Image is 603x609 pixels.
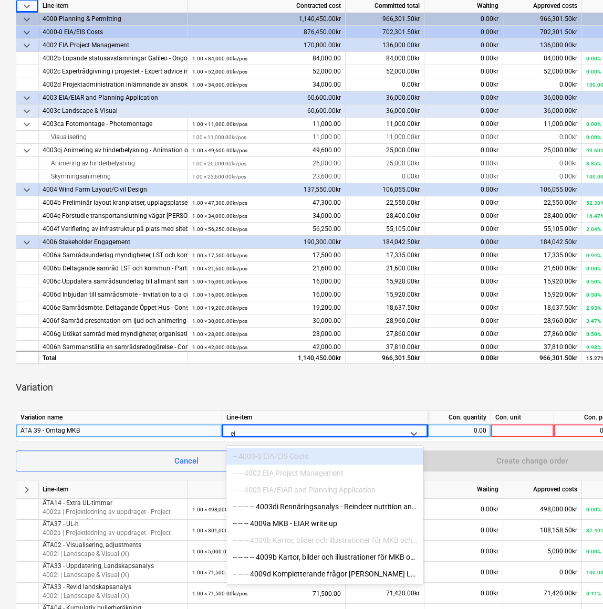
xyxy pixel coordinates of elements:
[491,411,554,424] div: Con. unit
[346,26,424,39] div: 702,301.50kr
[540,527,577,534] span: 188,158.50kr
[586,318,601,324] small: 3.47%
[424,104,503,118] div: 0.00kr
[192,275,341,288] div: 16,000.00
[481,317,498,324] span: 0.00kr
[386,212,420,219] span: 28,400.00kr
[20,26,33,39] span: keyboard_arrow_down
[192,131,341,144] div: 11,000.00
[43,223,183,236] div: 4004f Verifiering av infrastruktur på plats med sitebesök - Verification of infrastructure on sit...
[38,480,188,499] div: Line-item
[43,26,183,39] div: 4000-0 EIA/EIS Costs
[43,196,183,209] div: 4004b Preliminär layout kranplatser, upplagsplatser, fundament osv - Preliminary layout crane loc...
[586,226,601,232] small: 2.04%
[226,532,423,549] div: -- -- -- 4009b Kartor, bilder och illustrationer för MKB och teknisk beskrivning samt samrådshand...
[192,341,341,354] div: 42,000.00
[43,541,183,550] p: ÄTA02 - Visualisering, adjustments
[192,549,246,554] small: 1.00 × 5,000.00kr / PCS
[192,148,247,153] small: 1.00 × 49,600.00kr / pcs
[192,52,341,65] div: 84,000.00
[192,562,341,583] div: 71,500.00
[188,351,346,364] div: 1,140,450.00kr
[386,590,420,597] span: 71,420.00kr
[559,133,577,141] span: 0.00kr
[544,330,577,338] span: 27,860.00kr
[544,212,577,219] span: 28,400.00kr
[386,291,420,298] span: 15,920.00kr
[43,520,183,529] p: ÄTA37 - UL-h
[43,65,183,78] div: 4002c Expertrådgivning i projektet - Expert advice in the project
[226,448,423,465] div: -- 4000-0 EIA/EIS Costs
[481,569,498,576] span: 0.00kr
[346,39,424,52] div: 136,000.00kr
[544,278,577,285] span: 15,920.00kr
[226,549,423,565] div: -- -- -- -- 4009b Kartor, bilder och illustrationer för MKB och teknisk beskrivning samt samrådsh...
[428,411,491,424] div: Con. quantity
[192,507,252,512] small: 1.00 × 498,000.00kr / PCS
[346,236,424,249] div: 184,042.50kr
[43,508,183,526] p: 4002a | Projektledning av uppdraget - Project management of the assignment
[503,351,582,364] div: 966,301.50kr
[586,253,601,258] small: 0.94%
[43,170,183,183] div: Skymningsanimering
[43,209,183,223] div: 4004e Förstudie transportanslutning vägar [PERSON_NAME] - Feasibility study transport connection ...
[424,351,503,364] div: 0.00kr
[481,120,498,128] span: 0.00kr
[43,131,183,144] div: Visualisering
[586,305,601,311] small: 2.93%
[559,81,577,88] span: 0.00kr
[43,52,183,65] div: 4002b Löpande statusavstämningar Galileo - Ongoing status reconciliations Galileo
[386,68,420,75] span: 52,000.00kr
[550,559,603,609] div: Chatt-widget
[192,583,341,604] div: 71,500.00
[192,118,341,131] div: 11,000.00
[346,351,424,364] div: 966,301.50kr
[481,527,498,534] span: 0.00kr
[386,160,420,167] span: 25,000.00kr
[20,184,33,196] span: keyboard_arrow_down
[192,314,341,328] div: 30,000.00
[346,13,424,26] div: 966,301.50kr
[481,55,498,62] span: 0.00kr
[192,279,247,285] small: 1.00 × 16,000.00kr / pcs
[192,223,341,236] div: 56,250.00
[43,91,183,104] div: 4003 EIA/EIAR and Planning Application
[20,424,217,437] div: ÄTA 39 - Omtag MKB
[386,199,420,206] span: 22,550.00kr
[481,81,498,88] span: 0.00kr
[481,278,498,285] span: 0.00kr
[20,118,33,131] span: keyboard_arrow_down
[192,121,247,127] small: 1.00 × 11,000.00kr / pcs
[192,570,249,575] small: 1.00 × 71,500.00kr / PCS
[43,104,183,118] div: 4003c Landscape & Visual
[16,411,222,424] div: Variation name
[550,559,603,609] iframe: Chat Widget
[43,529,183,547] p: 4002a | Projektledning av uppdraget - Project management of the assignment
[226,565,423,582] div: -- -- -- 4009d Kompletterande frågor [PERSON_NAME] LST angående MKB och ansökan - Supplementary q...
[188,39,346,52] div: 170,000.00kr
[16,381,53,394] p: Variation
[43,118,183,131] div: 4003ca Fotomontage - Photomontage
[586,279,601,285] small: 0.50%
[188,91,346,104] div: 60,600.00kr
[20,92,33,104] span: keyboard_arrow_down
[43,249,183,262] div: 4006a Samrådsunderlag myndigheter, LST och kommun mfl. - Consultation documents authorities, Coun...
[192,591,247,596] small: 1.00 × 71,500.00kr / pcs
[503,26,582,39] div: 702,301.50kr
[43,157,183,170] div: Animering av hinderbelysning
[188,104,346,118] div: 60,600.00kr
[386,330,420,338] span: 27,860.00kr
[346,104,424,118] div: 36,000.00kr
[192,213,247,219] small: 1.00 × 34,000.00kr / pcs
[43,288,183,301] div: 4006d Inbjudan till samrådsmöte - Invitation to a consultation meeting with the public
[192,528,251,533] small: 1.00 × 301,000.00kr / pcs
[226,481,423,498] div: -- -- 4003 EIA/EIAR and Planning Application
[43,562,183,571] p: ÄTA33 - Uppdatering, Landskapsanalys
[544,291,577,298] span: 15,920.00kr
[192,157,341,170] div: 26,000.00
[192,331,247,337] small: 1.00 × 28,000.00kr / pcs
[386,55,420,62] span: 84,000.00kr
[192,499,341,520] div: 498,000.00
[188,13,346,26] div: 1,140,450.00kr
